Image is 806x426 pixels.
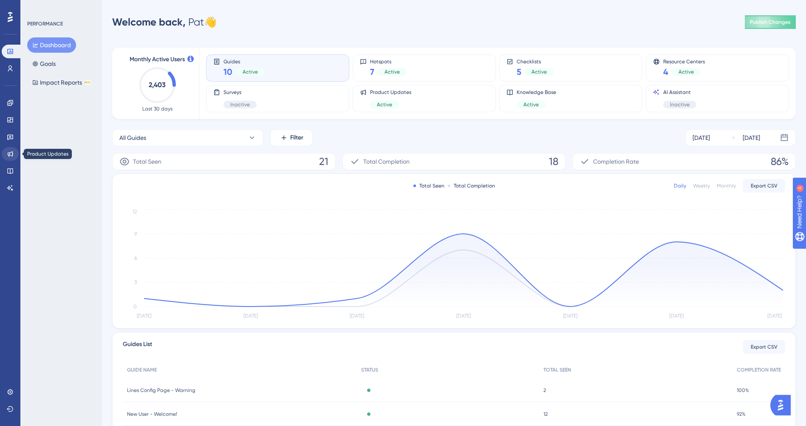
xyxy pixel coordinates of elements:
[223,89,257,96] span: Surveys
[532,68,547,75] span: Active
[134,255,137,261] tspan: 6
[27,20,63,27] div: PERFORMANCE
[543,366,571,373] span: TOTAL SEEN
[137,313,151,319] tspan: [DATE]
[230,101,250,108] span: Inactive
[361,366,378,373] span: STATUS
[134,279,137,285] tspan: 3
[370,58,407,64] span: Hotspots
[750,19,791,26] span: Publish Changes
[130,54,185,65] span: Monthly Active Users
[674,182,686,189] div: Daily
[27,56,61,71] button: Goals
[679,68,694,75] span: Active
[127,366,157,373] span: GUIDE NAME
[112,15,217,29] div: Pat 👋
[377,101,392,108] span: Active
[290,133,303,143] span: Filter
[743,133,760,143] div: [DATE]
[133,209,137,215] tspan: 12
[27,75,96,90] button: Impact ReportsBETA
[517,89,556,96] span: Knowledge Base
[223,58,265,64] span: Guides
[385,68,400,75] span: Active
[59,4,62,11] div: 4
[133,156,161,167] span: Total Seen
[745,15,796,29] button: Publish Changes
[112,16,186,28] span: Welcome back,
[84,80,91,85] div: BETA
[563,313,577,319] tspan: [DATE]
[593,156,639,167] span: Completion Rate
[517,58,554,64] span: Checklists
[751,344,778,350] span: Export CSV
[127,411,177,417] span: New User - Welcome!
[543,387,546,394] span: 2
[751,182,778,189] span: Export CSV
[543,411,548,417] span: 12
[112,129,263,146] button: All Guides
[370,66,374,78] span: 7
[319,155,328,168] span: 21
[370,89,411,96] span: Product Updates
[27,37,76,53] button: Dashboard
[693,133,710,143] div: [DATE]
[663,89,696,96] span: AI Assistant
[737,366,781,373] span: COMPLETION RATE
[523,101,539,108] span: Active
[142,105,173,112] span: Last 30 days
[767,313,782,319] tspan: [DATE]
[149,81,166,89] text: 2,403
[517,66,521,78] span: 5
[456,313,471,319] tspan: [DATE]
[119,133,146,143] span: All Guides
[717,182,736,189] div: Monthly
[743,340,785,354] button: Export CSV
[350,313,364,319] tspan: [DATE]
[743,179,785,193] button: Export CSV
[737,411,746,417] span: 92%
[223,66,232,78] span: 10
[20,2,53,12] span: Need Help?
[127,387,195,394] span: Lines Config Page - Warning
[134,231,137,237] tspan: 9
[663,58,705,64] span: Resource Centers
[243,313,258,319] tspan: [DATE]
[123,339,152,355] span: Guides List
[448,182,495,189] div: Total Completion
[243,68,258,75] span: Active
[413,182,444,189] div: Total Seen
[663,66,668,78] span: 4
[270,129,313,146] button: Filter
[669,313,684,319] tspan: [DATE]
[363,156,410,167] span: Total Completion
[549,155,558,168] span: 18
[737,387,749,394] span: 100%
[670,101,690,108] span: Inactive
[693,182,710,189] div: Weekly
[133,304,137,310] tspan: 0
[770,392,796,418] iframe: UserGuiding AI Assistant Launcher
[771,155,789,168] span: 86%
